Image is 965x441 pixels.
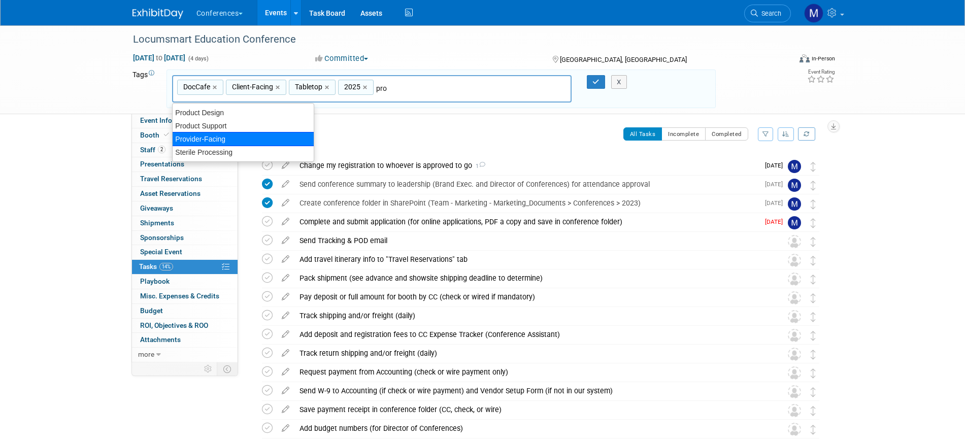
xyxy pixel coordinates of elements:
[807,70,835,75] div: Event Rating
[154,54,164,62] span: to
[140,204,173,212] span: Giveaways
[294,401,768,418] div: Save payment receipt in conference folder (CC, check, or wire)
[132,172,238,186] a: Travel Reservations
[132,319,238,333] a: ROI, Objectives & ROO
[312,53,372,64] button: Committed
[788,235,801,248] img: Unassigned
[811,312,816,322] i: Move task
[132,245,238,259] a: Special Event
[325,82,331,93] a: ×
[129,30,776,49] div: Locumsmart Education Conference
[140,335,181,344] span: Attachments
[140,116,197,124] span: Event Information
[132,304,238,318] a: Budget
[140,189,201,197] span: Asset Reservations
[140,131,171,139] span: Booth
[140,160,184,168] span: Presentations
[187,55,209,62] span: (4 days)
[661,127,706,141] button: Incomplete
[788,160,801,173] img: Marygrace LeGros
[159,263,173,270] span: 14%
[294,345,768,362] div: Track return shipping and/or freight (daily)
[811,331,816,341] i: Move task
[811,387,816,397] i: Move task
[132,143,238,157] a: Staff2
[293,82,322,92] span: Tabletop
[158,146,165,153] span: 2
[294,213,759,230] div: Complete and submit application (for online applications, PDF a copy and save in conference folder)
[811,293,816,303] i: Move task
[294,326,768,343] div: Add deposit and registration fees to CC Expense Tracker (Conference Assistant)
[294,176,759,193] div: Send conference summary to leadership (Brand Exec. and Director of Conferences) for attendance ap...
[811,218,816,228] i: Move task
[744,5,791,22] a: Search
[811,55,835,62] div: In-Person
[132,9,183,19] img: ExhibitDay
[472,163,485,169] span: 1
[132,289,238,303] a: Misc. Expenses & Credits
[132,53,186,62] span: [DATE] [DATE]
[140,248,182,256] span: Special Event
[132,157,238,172] a: Presentations
[277,386,294,395] a: edit
[788,366,801,380] img: Unassigned
[277,180,294,189] a: edit
[811,199,816,209] i: Move task
[611,75,627,89] button: X
[277,367,294,377] a: edit
[173,106,314,119] div: Product Design
[294,251,768,268] div: Add travel itinerary info to "Travel Reservations" tab
[363,82,370,93] a: ×
[788,179,801,192] img: Marygrace LeGros
[788,197,801,211] img: Marygrace LeGros
[765,199,788,207] span: [DATE]
[811,181,816,190] i: Move task
[140,321,208,329] span: ROI, Objectives & ROO
[277,424,294,433] a: edit
[705,127,748,141] button: Completed
[811,237,816,247] i: Move task
[811,425,816,434] i: Move task
[164,132,169,138] i: Booth reservation complete
[199,362,217,376] td: Personalize Event Tab Strip
[294,232,768,249] div: Send Tracking & POD email
[788,404,801,417] img: Unassigned
[132,275,238,289] a: Playbook
[811,406,816,416] i: Move task
[758,10,781,17] span: Search
[765,218,788,225] span: [DATE]
[788,423,801,436] img: Unassigned
[277,292,294,301] a: edit
[294,420,768,437] div: Add budget numbers (for Director of Conferences)
[140,233,184,242] span: Sponsorships
[277,255,294,264] a: edit
[294,363,768,381] div: Request payment from Accounting (check or wire payment only)
[811,162,816,172] i: Move task
[788,385,801,398] img: Unassigned
[294,288,768,306] div: Pay deposit or full amount for booth by CC (check or wired if mandatory)
[132,201,238,216] a: Giveaways
[213,82,219,93] a: ×
[277,311,294,320] a: edit
[132,348,238,362] a: more
[181,82,210,92] span: DocCafe
[132,231,238,245] a: Sponsorships
[173,119,314,132] div: Product Support
[277,198,294,208] a: edit
[140,307,163,315] span: Budget
[811,275,816,284] i: Move task
[277,405,294,414] a: edit
[788,216,801,229] img: Marygrace LeGros
[132,333,238,347] a: Attachments
[132,70,157,109] td: Tags
[811,368,816,378] i: Move task
[342,82,360,92] span: 2025
[230,82,273,92] span: Client-Facing
[765,162,788,169] span: [DATE]
[217,362,238,376] td: Toggle Event Tabs
[804,4,823,23] img: Marygrace LeGros
[132,216,238,230] a: Shipments
[811,350,816,359] i: Move task
[623,127,662,141] button: All Tasks
[294,194,759,212] div: Create conference folder in SharePoint (Team - Marketing - Marketing_Documents > Conferences > 2023)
